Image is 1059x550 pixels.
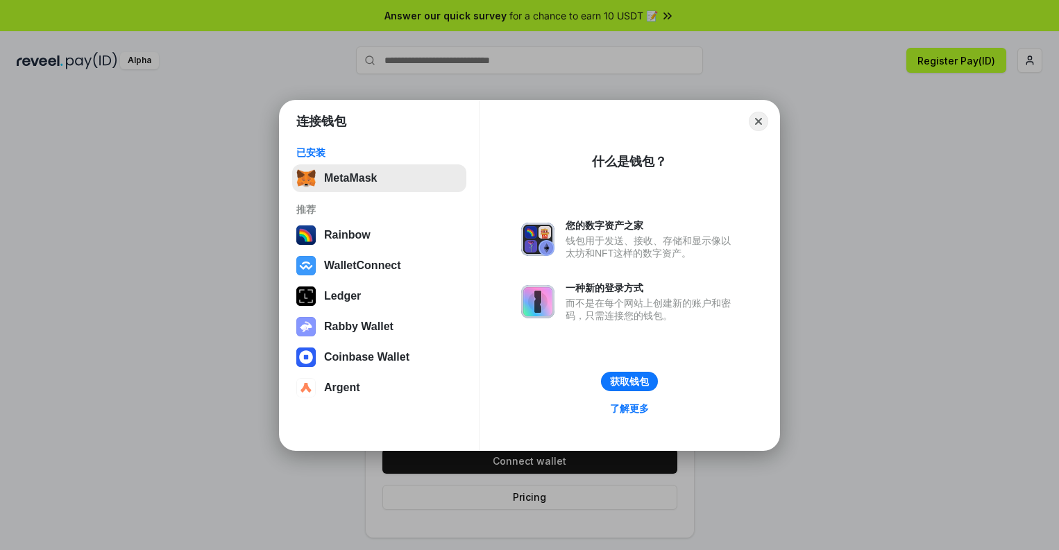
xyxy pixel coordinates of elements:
button: Close [749,112,768,131]
img: svg+xml,%3Csvg%20width%3D%2228%22%20height%3D%2228%22%20viewBox%3D%220%200%2028%2028%22%20fill%3D... [296,256,316,275]
img: svg+xml,%3Csvg%20xmlns%3D%22http%3A%2F%2Fwww.w3.org%2F2000%2Fsvg%22%20fill%3D%22none%22%20viewBox... [521,223,554,256]
div: 钱包用于发送、接收、存储和显示像以太坊和NFT这样的数字资产。 [566,234,738,259]
div: Coinbase Wallet [324,351,409,363]
div: Rabby Wallet [324,320,393,333]
div: MetaMask [324,172,377,184]
img: svg+xml,%3Csvg%20xmlns%3D%22http%3A%2F%2Fwww.w3.org%2F2000%2Fsvg%22%20fill%3D%22none%22%20viewBox... [296,317,316,336]
img: svg+xml,%3Csvg%20xmlns%3D%22http%3A%2F%2Fwww.w3.org%2F2000%2Fsvg%22%20width%3D%2228%22%20height%3... [296,286,316,306]
button: WalletConnect [292,252,466,280]
a: 了解更多 [602,399,657,418]
div: Rainbow [324,229,371,241]
button: Ledger [292,282,466,310]
button: Coinbase Wallet [292,343,466,371]
h1: 连接钱包 [296,113,346,130]
img: svg+xml,%3Csvg%20xmlns%3D%22http%3A%2F%2Fwww.w3.org%2F2000%2Fsvg%22%20fill%3D%22none%22%20viewBox... [521,285,554,318]
div: Ledger [324,290,361,302]
div: 而不是在每个网站上创建新的账户和密码，只需连接您的钱包。 [566,297,738,322]
img: svg+xml,%3Csvg%20width%3D%22120%22%20height%3D%22120%22%20viewBox%3D%220%200%20120%20120%22%20fil... [296,225,316,245]
img: svg+xml,%3Csvg%20width%3D%2228%22%20height%3D%2228%22%20viewBox%3D%220%200%2028%2028%22%20fill%3D... [296,378,316,397]
button: MetaMask [292,164,466,192]
div: 推荐 [296,203,462,216]
button: Argent [292,374,466,402]
button: 获取钱包 [601,372,658,391]
div: 您的数字资产之家 [566,219,738,232]
img: svg+xml,%3Csvg%20fill%3D%22none%22%20height%3D%2233%22%20viewBox%3D%220%200%2035%2033%22%20width%... [296,169,316,188]
button: Rabby Wallet [292,313,466,341]
div: WalletConnect [324,259,401,272]
div: 了解更多 [610,402,649,415]
button: Rainbow [292,221,466,249]
div: Argent [324,381,360,394]
div: 什么是钱包？ [592,153,667,170]
div: 已安装 [296,146,462,159]
img: svg+xml,%3Csvg%20width%3D%2228%22%20height%3D%2228%22%20viewBox%3D%220%200%2028%2028%22%20fill%3D... [296,347,316,367]
div: 获取钱包 [610,375,649,388]
div: 一种新的登录方式 [566,282,738,294]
